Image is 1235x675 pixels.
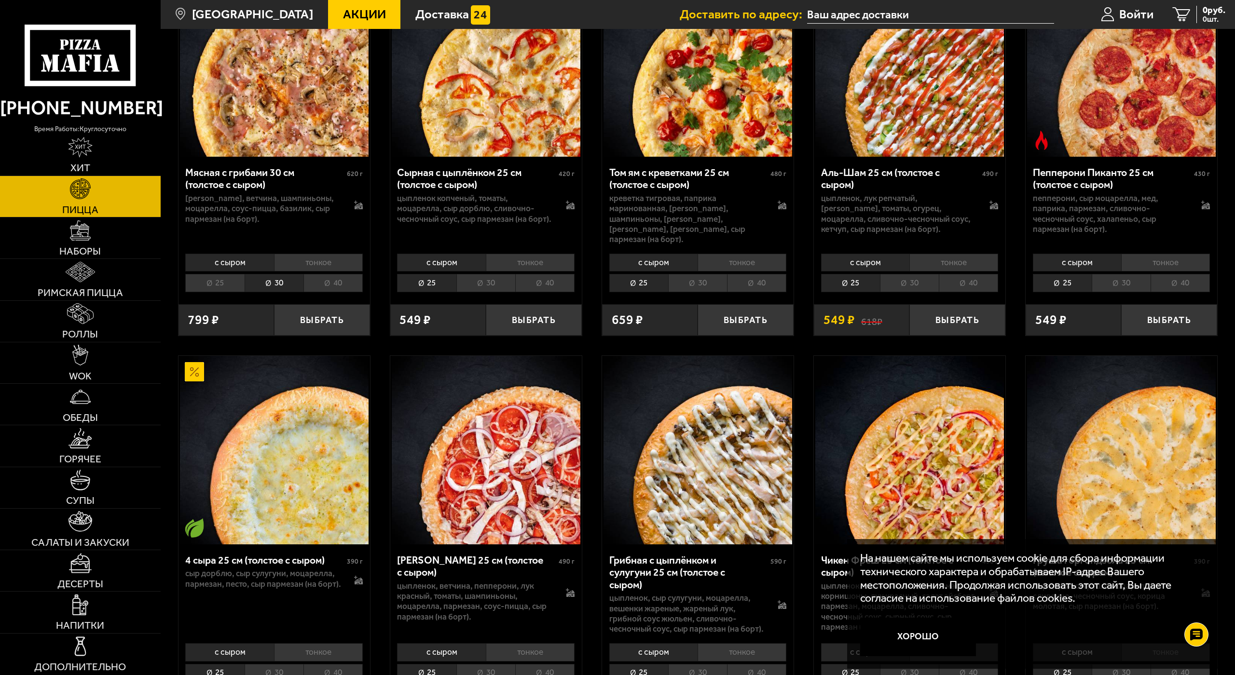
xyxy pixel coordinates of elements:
p: пепперони, сыр Моцарелла, мед, паприка, пармезан, сливочно-чесночный соус, халапеньо, сыр пармеза... [1033,193,1189,234]
span: Хит [70,162,90,173]
div: [PERSON_NAME] 25 см (толстое с сыром) [397,554,556,579]
span: Супы [66,495,95,505]
span: 0 шт. [1203,15,1225,23]
img: Акционный [185,362,204,381]
li: с сыром [397,254,485,271]
span: 490 г [559,557,575,566]
span: Доставить по адресу: [680,8,807,21]
li: 40 [939,274,998,292]
span: 0 руб. [1203,6,1225,15]
div: Чикен Фреш 25 см (толстое с сыром) [821,554,980,579]
span: 590 г [770,557,786,566]
li: тонкое [486,643,575,661]
p: цыпленок копченый, ветчина, томаты, корнишоны, лук красный, салат айсберг, пармезан, моцарелла, с... [821,581,977,633]
li: с сыром [1033,254,1121,271]
span: Акции [343,8,386,21]
input: Ваш адрес доставки [807,6,1054,24]
div: Том ям с креветками 25 см (толстое с сыром) [609,166,768,191]
img: Острое блюдо [1032,131,1051,150]
span: 659 ₽ [612,313,643,326]
span: Наборы [59,246,101,256]
span: Дополнительно [34,661,126,672]
li: 40 [1151,274,1210,292]
span: 549 ₽ [1035,313,1067,326]
li: 40 [515,274,575,292]
img: 4 сыра 25 см (толстое с сыром) [180,356,369,544]
li: 25 [397,274,456,292]
li: 25 [1033,274,1092,292]
button: Выбрать [274,304,370,336]
div: Грибная с цыплёнком и сулугуни 25 см (толстое с сыром) [609,554,768,591]
p: цыпленок, ветчина, пепперони, лук красный, томаты, шампиньоны, моцарелла, пармезан, соус-пицца, с... [397,581,553,622]
li: 40 [727,274,786,292]
p: сыр дорблю, сыр сулугуни, моцарелла, пармезан, песто, сыр пармезан (на борт). [185,568,341,589]
li: 25 [821,274,880,292]
button: Выбрать [698,304,794,336]
span: 549 ₽ [399,313,431,326]
button: Выбрать [486,304,582,336]
span: 490 г [982,170,998,178]
button: Выбрать [1121,304,1217,336]
button: Хорошо [860,618,976,656]
div: Пепперони Пиканто 25 см (толстое с сыром) [1033,166,1192,191]
a: Груша горгондзола 25 см (толстое с сыром) [1026,356,1217,544]
span: Роллы [62,329,98,339]
s: 618 ₽ [861,313,882,326]
li: с сыром [609,254,698,271]
span: Римская пицца [38,287,123,297]
span: 390 г [347,557,363,566]
li: тонкое [698,254,786,271]
li: с сыром [821,643,909,661]
li: 40 [303,274,363,292]
li: с сыром [821,254,909,271]
li: с сыром [185,254,274,271]
li: 30 [668,274,727,292]
div: Мясная с грибами 30 см (толстое с сыром) [185,166,344,191]
span: 480 г [770,170,786,178]
img: Вегетарианское блюдо [185,518,204,538]
span: 549 ₽ [823,313,855,326]
span: 430 г [1194,170,1210,178]
span: [GEOGRAPHIC_DATA] [192,8,313,21]
img: Петровская 25 см (толстое с сыром) [392,356,580,544]
span: Обеды [63,412,98,422]
li: тонкое [909,254,998,271]
span: Войти [1119,8,1153,21]
li: 30 [456,274,515,292]
p: [PERSON_NAME], ветчина, шампиньоны, моцарелла, соус-пицца, базилик, сыр пармезан (на борт). [185,193,341,224]
span: Салаты и закуски [31,537,129,547]
div: 4 сыра 25 см (толстое с сыром) [185,554,344,567]
li: с сыром [609,643,698,661]
span: Десерты [57,579,103,589]
div: Сырная с цыплёнком 25 см (толстое с сыром) [397,166,556,191]
span: Пицца [62,204,98,215]
img: 15daf4d41897b9f0e9f617042186c801.svg [471,5,490,25]
li: 30 [880,274,939,292]
div: Аль-Шам 25 см (толстое с сыром) [821,166,980,191]
li: тонкое [698,643,786,661]
a: Чикен Фреш 25 см (толстое с сыром) [814,356,1005,544]
span: Напитки [56,620,104,630]
p: цыпленок копченый, томаты, моцарелла, сыр дорблю, сливочно-чесночный соус, сыр пармезан (на борт). [397,193,553,224]
p: цыпленок, лук репчатый, [PERSON_NAME], томаты, огурец, моцарелла, сливочно-чесночный соус, кетчуп... [821,193,977,234]
img: Груша горгондзола 25 см (толстое с сыром) [1027,356,1216,544]
span: 420 г [559,170,575,178]
span: 799 ₽ [188,313,219,326]
a: АкционныйВегетарианское блюдо4 сыра 25 см (толстое с сыром) [178,356,370,544]
p: На нашем сайте мы используем cookie для сбора информации технического характера и обрабатываем IP... [860,552,1199,605]
li: тонкое [1121,254,1210,271]
li: тонкое [274,254,363,271]
li: 30 [1092,274,1151,292]
button: Выбрать [909,304,1005,336]
li: 25 [185,274,244,292]
li: 25 [609,274,668,292]
p: цыпленок, сыр сулугуни, моцарелла, вешенки жареные, жареный лук, грибной соус Жюльен, сливочно-че... [609,593,765,634]
a: Петровская 25 см (толстое с сыром) [390,356,582,544]
span: 620 г [347,170,363,178]
li: с сыром [185,643,274,661]
p: креветка тигровая, паприка маринованная, [PERSON_NAME], шампиньоны, [PERSON_NAME], [PERSON_NAME],... [609,193,765,245]
li: тонкое [274,643,363,661]
img: Грибная с цыплёнком и сулугуни 25 см (толстое с сыром) [604,356,792,544]
li: с сыром [397,643,485,661]
span: Доставка [415,8,469,21]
